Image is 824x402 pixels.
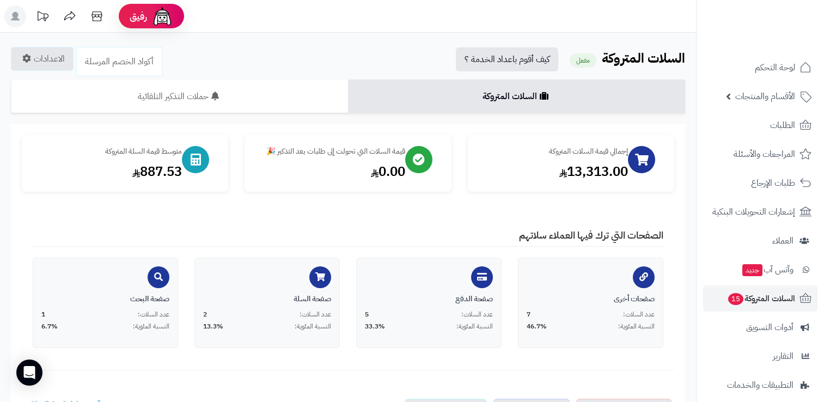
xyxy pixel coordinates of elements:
span: 7 [527,310,530,319]
span: عدد السلات: [461,310,493,319]
div: إجمالي قيمة السلات المتروكة [479,146,628,157]
a: الاعدادات [11,47,74,71]
div: Open Intercom Messenger [16,360,42,386]
a: طلبات الإرجاع [703,170,817,196]
b: السلات المتروكة [602,48,685,68]
span: النسبة المئوية: [618,322,655,331]
div: 13,313.00 [479,162,628,181]
span: 6.7% [41,322,58,331]
a: تحديثات المنصة [29,5,56,30]
small: مفعل [570,53,596,68]
a: التقارير [703,343,817,369]
span: عدد السلات: [300,310,331,319]
a: إشعارات التحويلات البنكية [703,199,817,225]
div: قيمة السلات التي تحولت إلى طلبات بعد التذكير 🎉 [255,146,405,157]
span: لوحة التحكم [755,60,795,75]
img: logo-2.png [750,25,814,47]
a: حملات التذكير التلقائية [11,80,348,113]
span: العملاء [772,233,794,248]
div: 887.53 [33,162,182,181]
a: العملاء [703,228,817,254]
a: الطلبات [703,112,817,138]
span: المراجعات والأسئلة [734,147,795,162]
span: النسبة المئوية: [295,322,331,331]
a: التطبيقات والخدمات [703,372,817,398]
span: إشعارات التحويلات البنكية [712,204,795,220]
span: 13.3% [203,322,223,331]
img: ai-face.png [151,5,173,27]
span: عدد السلات: [138,310,169,319]
span: النسبة المئوية: [133,322,169,331]
span: 5 [365,310,369,319]
a: السلات المتروكة15 [703,285,817,312]
div: صفحة الدفع [365,294,493,304]
div: صفحة السلة [203,294,331,304]
span: النسبة المئوية: [456,322,493,331]
span: التقارير [773,349,794,364]
div: صفحة البحث [41,294,169,304]
a: المراجعات والأسئلة [703,141,817,167]
span: طلبات الإرجاع [751,175,795,191]
span: عدد السلات: [623,310,655,319]
div: صفحات أخرى [527,294,655,304]
span: الطلبات [770,118,795,133]
span: رفيق [130,10,147,23]
a: أكواد الخصم المرسلة [76,47,162,76]
span: جديد [742,264,762,276]
span: السلات المتروكة [727,291,795,306]
a: كيف أقوم باعداد الخدمة ؟ [456,47,558,71]
a: لوحة التحكم [703,54,817,81]
a: السلات المتروكة [348,80,685,113]
span: 15 [728,293,744,306]
div: متوسط قيمة السلة المتروكة [33,146,182,157]
span: 33.3% [365,322,385,331]
h4: الصفحات التي ترك فيها العملاء سلاتهم [33,230,663,247]
span: أدوات التسويق [746,320,794,335]
span: 1 [41,310,45,319]
span: وآتس آب [741,262,794,277]
span: 2 [203,310,207,319]
span: الأقسام والمنتجات [735,89,795,104]
a: أدوات التسويق [703,314,817,340]
a: وآتس آبجديد [703,257,817,283]
span: التطبيقات والخدمات [727,377,794,393]
span: 46.7% [527,322,547,331]
div: 0.00 [255,162,405,181]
